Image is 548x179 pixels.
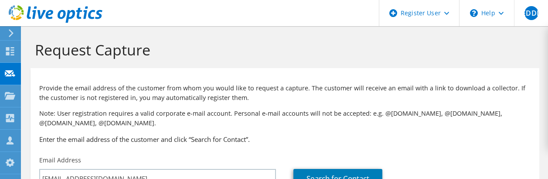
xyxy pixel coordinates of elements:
[35,41,531,59] h1: Request Capture
[39,156,81,165] label: Email Address
[524,6,538,20] span: EDDL
[470,9,478,17] svg: \n
[39,109,531,128] p: Note: User registration requires a valid corporate e-mail account. Personal e-mail accounts will ...
[39,134,531,144] h3: Enter the email address of the customer and click “Search for Contact”.
[39,83,531,103] p: Provide the email address of the customer from whom you would like to request a capture. The cust...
